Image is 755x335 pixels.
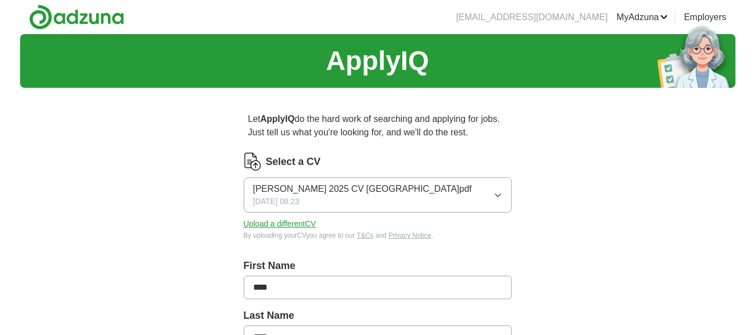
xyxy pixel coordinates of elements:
[260,114,295,124] strong: ApplyIQ
[244,108,512,144] p: Let do the hard work of searching and applying for jobs. Just tell us what you're looking for, an...
[244,153,262,171] img: CV Icon
[244,230,512,240] div: By uploading your CV you agree to our and .
[244,218,316,230] button: Upload a differentCV
[684,11,726,24] a: Employers
[244,308,512,323] label: Last Name
[244,258,512,273] label: First Name
[253,182,472,196] span: [PERSON_NAME] 2025 CV [GEOGRAPHIC_DATA]pdf
[253,196,300,207] span: [DATE] 08:23
[616,11,668,24] a: MyAdzuna
[244,177,512,213] button: [PERSON_NAME] 2025 CV [GEOGRAPHIC_DATA]pdf[DATE] 08:23
[29,4,124,30] img: Adzuna logo
[266,154,321,169] label: Select a CV
[326,41,429,81] h1: ApplyIQ
[456,11,607,24] li: [EMAIL_ADDRESS][DOMAIN_NAME]
[388,232,431,239] a: Privacy Notice
[357,232,373,239] a: T&Cs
